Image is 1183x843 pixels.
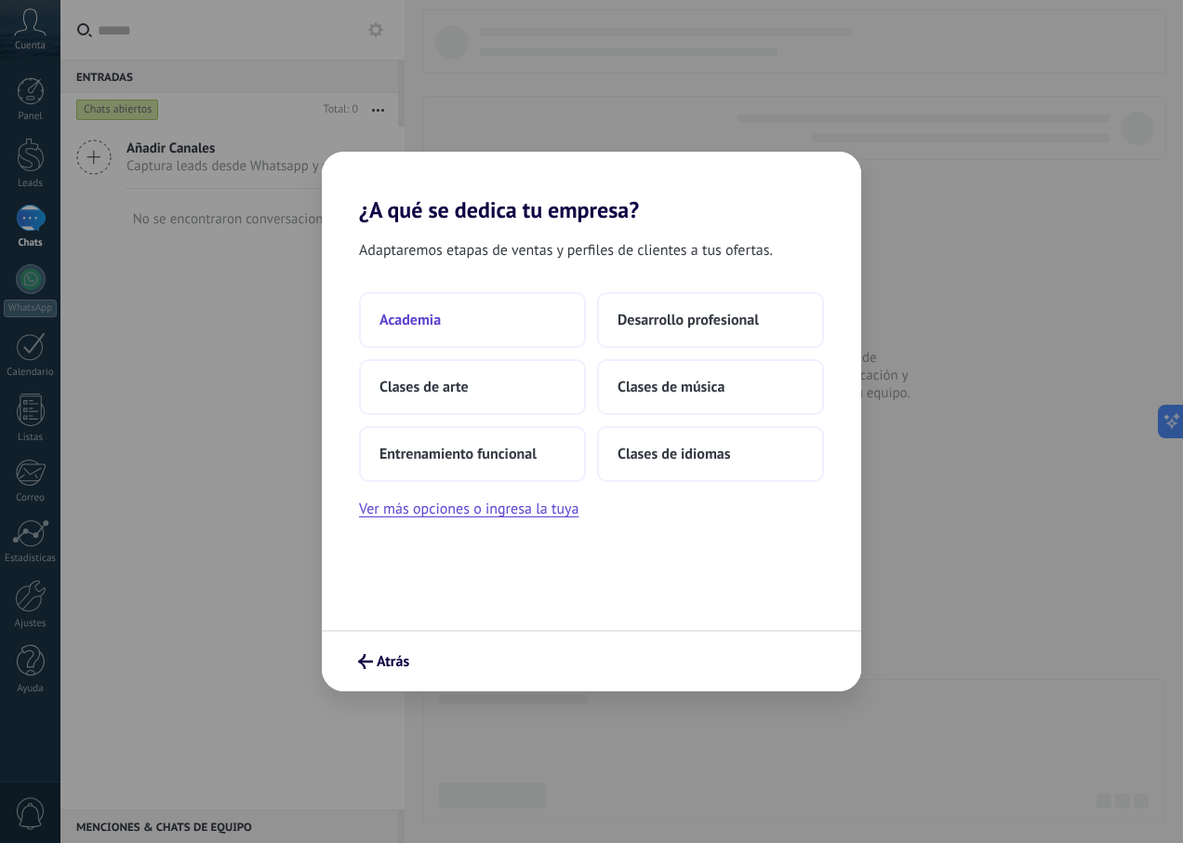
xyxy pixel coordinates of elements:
[597,359,824,415] button: Clases de música
[359,238,773,262] span: Adaptaremos etapas de ventas y perfiles de clientes a tus ofertas.
[618,311,759,329] span: Desarrollo profesional
[359,426,586,482] button: Entrenamiento funcional
[359,497,578,521] button: Ver más opciones o ingresa la tuya
[597,292,824,348] button: Desarrollo profesional
[350,646,418,677] button: Atrás
[379,378,469,396] span: Clases de arte
[377,655,409,668] span: Atrás
[359,292,586,348] button: Academia
[379,311,441,329] span: Academia
[597,426,824,482] button: Clases de idiomas
[322,152,861,223] h2: ¿A qué se dedica tu empresa?
[359,359,586,415] button: Clases de arte
[618,445,730,463] span: Clases de idiomas
[618,378,724,396] span: Clases de música
[379,445,537,463] span: Entrenamiento funcional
